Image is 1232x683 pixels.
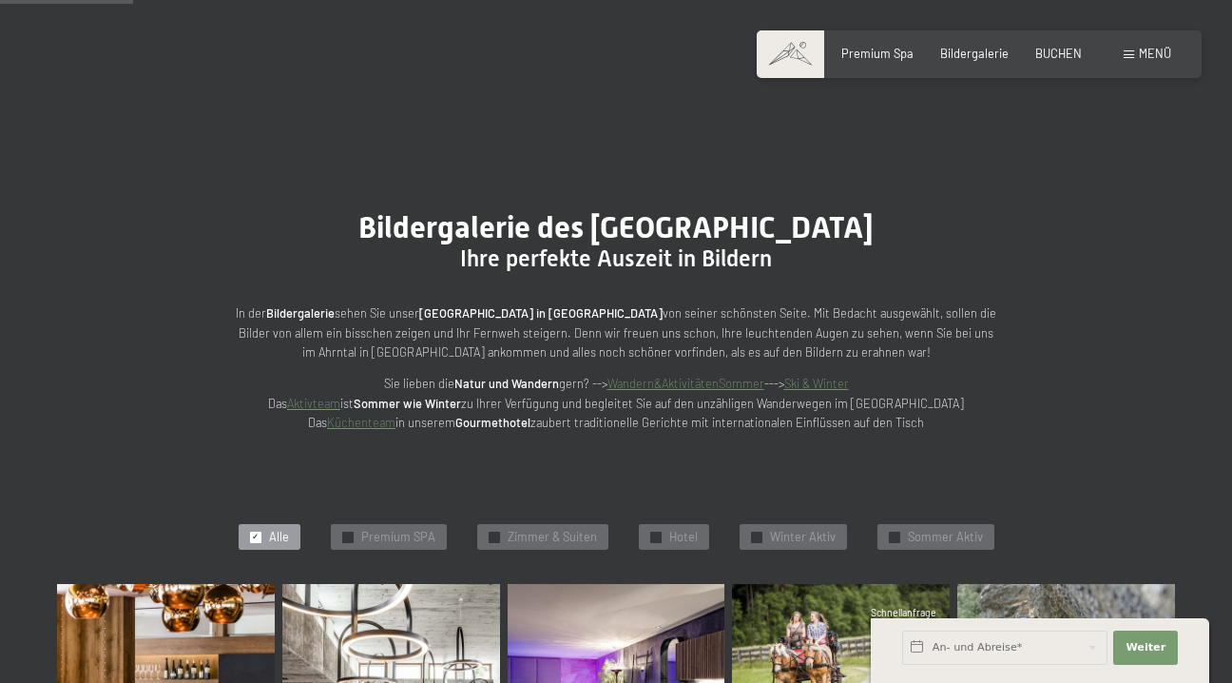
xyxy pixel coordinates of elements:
span: Sommer Aktiv [908,529,983,546]
span: ✓ [344,532,351,542]
span: ✓ [491,532,497,542]
strong: Bildergalerie [266,305,335,321]
strong: [GEOGRAPHIC_DATA] in [GEOGRAPHIC_DATA] [419,305,663,321]
span: Winter Aktiv [770,529,836,546]
a: Aktivteam [287,396,340,411]
strong: Sommer wie Winter [354,396,461,411]
span: Weiter [1126,640,1165,655]
span: Premium SPA [361,529,435,546]
span: Alle [269,529,289,546]
a: Bildergalerie [940,46,1009,61]
a: BUCHEN [1035,46,1082,61]
a: Premium Spa [841,46,914,61]
span: ✓ [753,532,760,542]
strong: Gourmethotel [455,415,530,430]
span: Bildergalerie des [GEOGRAPHIC_DATA] [358,209,874,245]
span: ✓ [652,532,659,542]
span: ✓ [252,532,259,542]
button: Weiter [1113,631,1178,665]
a: Küchenteam [327,415,395,430]
span: Hotel [669,529,698,546]
p: In der sehen Sie unser von seiner schönsten Seite. Mit Bedacht ausgewählt, sollen die Bilder von ... [236,303,996,361]
span: Zimmer & Suiten [508,529,597,546]
span: Schnellanfrage [871,607,936,618]
a: Ski & Winter [784,376,849,391]
a: Wandern&AktivitätenSommer [607,376,764,391]
p: Sie lieben die gern? --> ---> Das ist zu Ihrer Verfügung und begleitet Sie auf den unzähligen Wan... [236,374,996,432]
span: Ihre perfekte Auszeit in Bildern [460,245,772,272]
strong: Natur und Wandern [454,376,559,391]
span: ✓ [891,532,897,542]
span: Menü [1139,46,1171,61]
